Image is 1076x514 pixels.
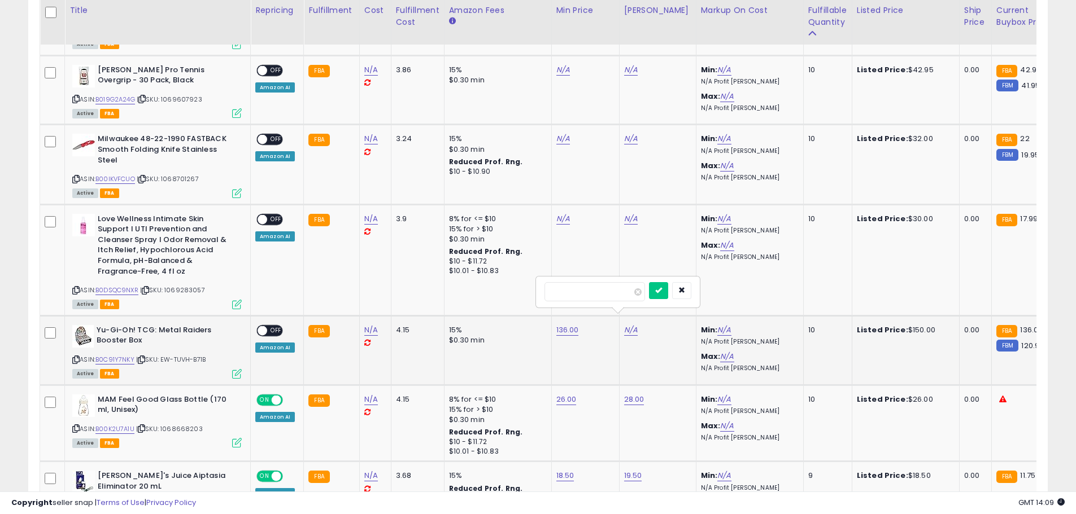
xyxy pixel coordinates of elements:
div: 15% for > $10 [449,405,543,415]
a: N/A [717,324,731,336]
small: FBM [996,149,1018,161]
div: $0.30 min [449,234,543,244]
p: N/A Profit [PERSON_NAME] [701,407,795,415]
img: 414xJEmlMFL._SL40_.jpg [72,471,95,493]
a: N/A [717,470,731,481]
div: seller snap | | [11,498,196,508]
small: FBA [996,471,1017,483]
div: 15% [449,65,543,75]
span: 22 [1020,133,1029,144]
span: FBA [100,300,119,309]
div: 10 [808,65,843,75]
div: 3.9 [396,214,435,224]
div: 15% [449,325,543,335]
div: $0.30 min [449,415,543,425]
span: 19.95 [1021,150,1039,160]
img: 31f-Tvoh8+L._SL40_.jpg [72,65,95,87]
div: 0.00 [964,325,983,335]
a: N/A [717,213,731,225]
div: Fulfillment Cost [396,5,439,28]
div: 10 [808,325,843,335]
small: FBA [308,325,329,337]
a: N/A [720,240,734,251]
b: Milwaukee 48-22-1990 FASTBACK Smooth Folding Knife Stainless Steel [98,134,235,168]
div: $10 - $11.72 [449,257,543,266]
span: 2025-08-11 14:09 GMT [1018,497,1065,508]
div: 0.00 [964,471,983,481]
div: 10 [808,134,843,144]
b: Listed Price: [857,213,908,224]
span: 136.03 [1020,324,1043,335]
span: | SKU: 1068668203 [136,424,203,433]
div: ASIN: [72,394,242,447]
div: $150.00 [857,325,951,335]
div: 15% [449,471,543,481]
div: Amazon AI [255,342,295,353]
div: 15% for > $10 [449,224,543,234]
p: N/A Profit [PERSON_NAME] [701,147,795,155]
b: Love Wellness Intimate Skin Support I UTI Prevention and Cleanser Spray I Odor Removal & Itch Rel... [98,214,235,279]
small: Amazon Fees. [449,16,456,27]
div: ASIN: [72,325,242,377]
div: 3.68 [396,471,435,481]
div: 3.24 [396,134,435,144]
a: 19.50 [624,470,642,481]
div: 9 [808,471,843,481]
small: FBA [996,325,1017,337]
div: 10 [808,394,843,405]
div: 0.00 [964,65,983,75]
div: 3.86 [396,65,435,75]
small: FBA [308,394,329,407]
b: Min: [701,394,718,405]
span: FBA [100,109,119,118]
div: $32.00 [857,134,951,144]
p: N/A Profit [PERSON_NAME] [701,78,795,86]
a: N/A [364,64,378,76]
span: All listings currently available for purchase on Amazon [72,438,98,448]
div: Fulfillable Quantity [808,5,847,28]
b: Min: [701,213,718,224]
a: B0DSQC9NXR [95,285,138,295]
p: N/A Profit [PERSON_NAME] [701,364,795,372]
span: OFF [267,135,285,144]
a: N/A [364,213,378,225]
a: Privacy Policy [146,497,196,508]
span: FBA [100,188,119,198]
a: N/A [556,213,570,225]
span: | SKU: 1069283057 [140,285,205,295]
a: N/A [624,324,638,336]
b: Max: [701,351,721,362]
div: $10.01 - $10.83 [449,447,543,456]
a: Terms of Use [97,497,145,508]
div: 8% for <= $10 [449,394,543,405]
div: 0.00 [964,134,983,144]
div: Amazon AI [255,231,295,241]
b: Max: [701,160,721,171]
b: Listed Price: [857,324,908,335]
div: Amazon AI [255,151,295,161]
small: FBA [996,214,1017,226]
span: OFF [281,472,299,481]
span: All listings currently available for purchase on Amazon [72,188,98,198]
strong: Copyright [11,497,53,508]
span: ON [258,472,272,481]
div: 15% [449,134,543,144]
b: Reduced Prof. Rng. [449,157,523,166]
a: N/A [717,64,731,76]
span: 17.99 [1020,213,1038,224]
small: FBA [308,471,329,483]
a: N/A [720,91,734,102]
b: Listed Price: [857,133,908,144]
a: N/A [556,133,570,144]
div: $18.50 [857,471,951,481]
b: Max: [701,420,721,431]
span: 11.75 [1020,470,1035,481]
span: OFF [267,65,285,75]
div: Min Price [556,5,615,16]
small: FBA [996,134,1017,146]
a: N/A [624,133,638,144]
div: $10 - $11.72 [449,437,543,447]
div: Amazon AI [255,82,295,93]
div: 10 [808,214,843,224]
span: OFF [267,214,285,224]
